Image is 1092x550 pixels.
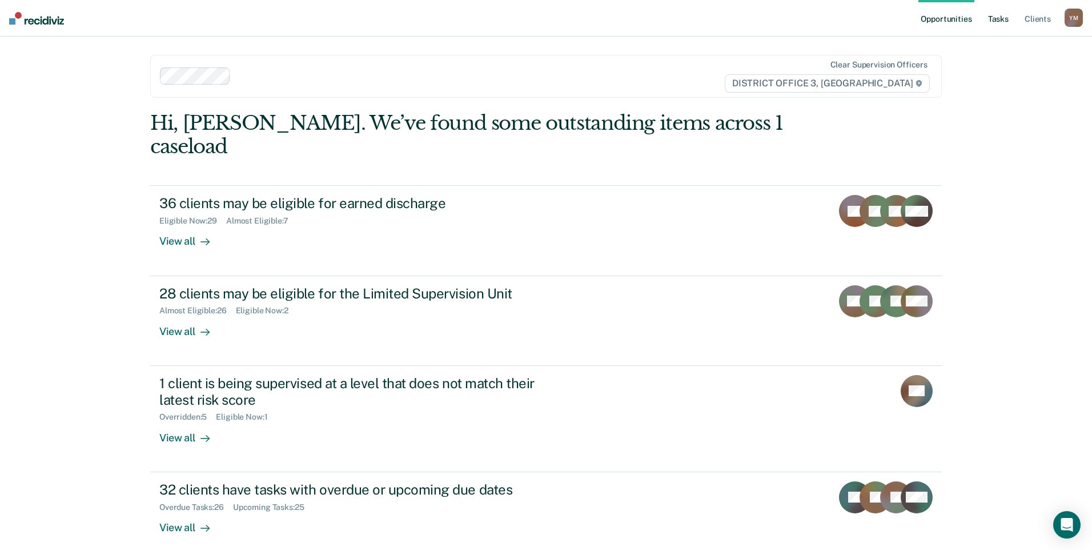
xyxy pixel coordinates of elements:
[1053,511,1081,539] div: Open Intercom Messenger
[150,276,942,366] a: 28 clients may be eligible for the Limited Supervision UnitAlmost Eligible:26Eligible Now:2View all
[1065,9,1083,27] button: YM
[159,306,236,316] div: Almost Eligible : 26
[159,503,233,512] div: Overdue Tasks : 26
[159,226,223,248] div: View all
[159,285,560,302] div: 28 clients may be eligible for the Limited Supervision Unit
[236,306,298,316] div: Eligible Now : 2
[159,422,223,444] div: View all
[226,216,298,226] div: Almost Eligible : 7
[159,412,216,422] div: Overridden : 5
[1065,9,1083,27] div: Y M
[159,481,560,498] div: 32 clients have tasks with overdue or upcoming due dates
[159,216,226,226] div: Eligible Now : 29
[159,375,560,408] div: 1 client is being supervised at a level that does not match their latest risk score
[159,195,560,212] div: 36 clients may be eligible for earned discharge
[830,60,928,70] div: Clear supervision officers
[9,12,64,25] img: Recidiviz
[233,503,314,512] div: Upcoming Tasks : 25
[725,74,930,93] span: DISTRICT OFFICE 3, [GEOGRAPHIC_DATA]
[216,412,276,422] div: Eligible Now : 1
[150,366,942,472] a: 1 client is being supervised at a level that does not match their latest risk scoreOverridden:5El...
[159,316,223,338] div: View all
[150,111,784,158] div: Hi, [PERSON_NAME]. We’ve found some outstanding items across 1 caseload
[159,512,223,534] div: View all
[150,185,942,276] a: 36 clients may be eligible for earned dischargeEligible Now:29Almost Eligible:7View all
